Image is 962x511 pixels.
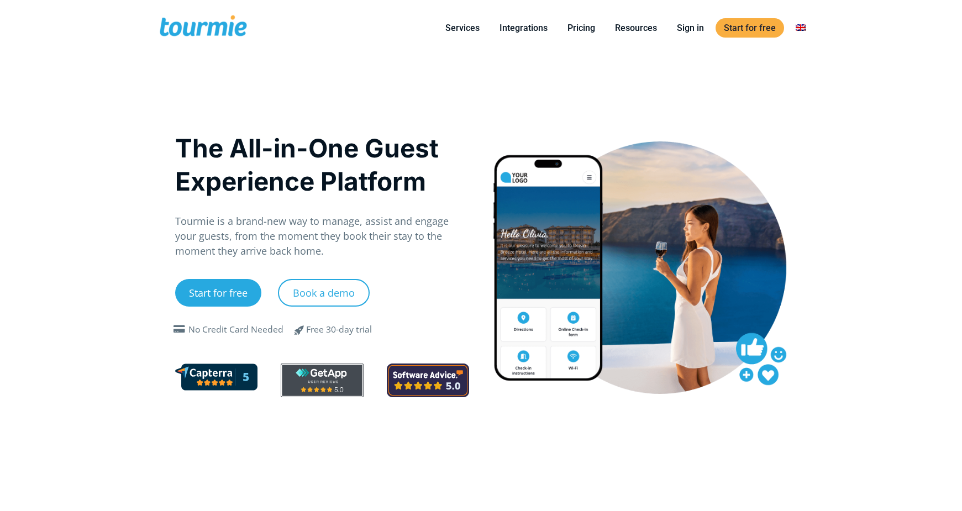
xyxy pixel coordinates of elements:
a: Integrations [491,21,556,35]
h1: The All-in-One Guest Experience Platform [175,131,470,198]
span:  [171,325,188,334]
a: Start for free [716,18,784,38]
p: Tourmie is a brand-new way to manage, assist and engage your guests, from the moment they book th... [175,214,470,259]
a: Resources [607,21,665,35]
a: Start for free [175,279,261,307]
div: No Credit Card Needed [188,323,283,336]
a: Book a demo [278,279,370,307]
div: Free 30-day trial [306,323,372,336]
a: Services [437,21,488,35]
a: Sign in [669,21,712,35]
span:  [286,323,313,336]
a: Pricing [559,21,603,35]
